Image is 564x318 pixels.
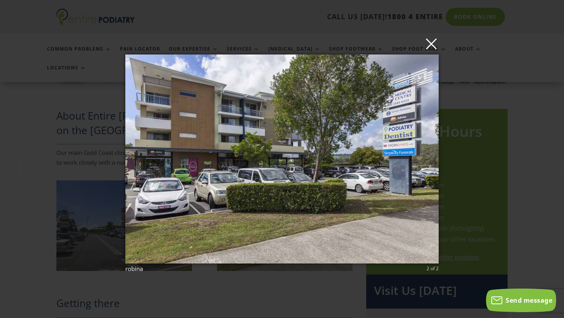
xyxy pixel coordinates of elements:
div: robina [125,265,439,272]
button: Next (Right arrow key) [545,147,564,165]
div: 2 of 2 [427,265,439,272]
button: Send message [486,289,556,312]
button: × [128,35,441,52]
img: Entire Podiatry Robina – Easy T Medical Centre [125,39,439,279]
span: Send message [506,296,552,305]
